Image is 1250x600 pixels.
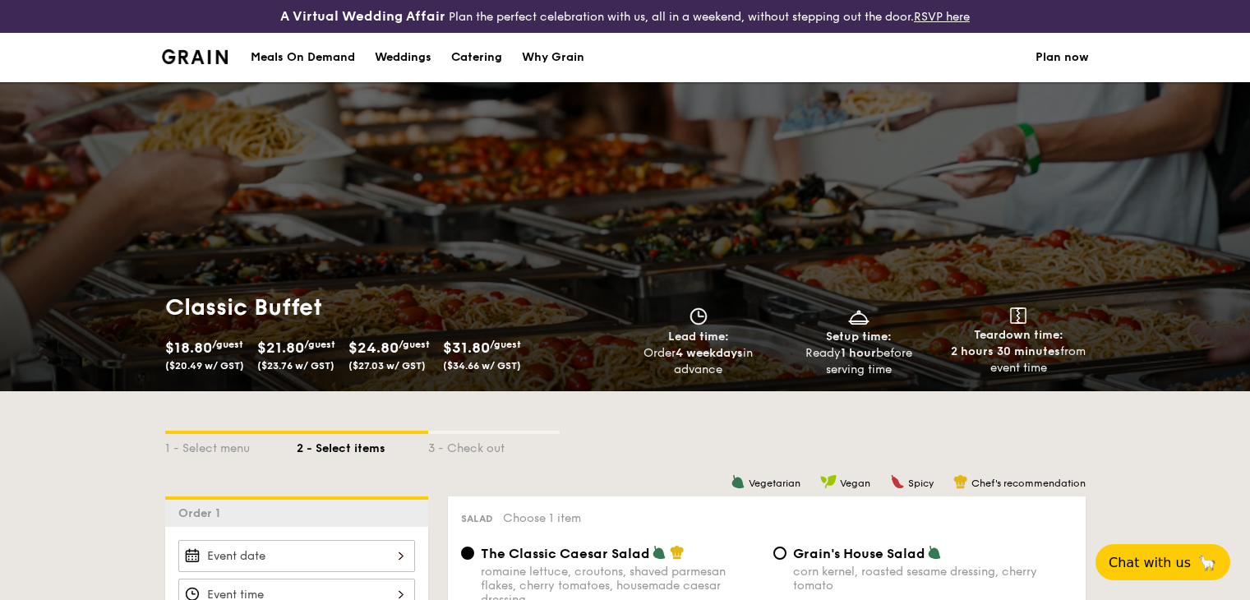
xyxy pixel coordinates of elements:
input: The Classic Caesar Saladromaine lettuce, croutons, shaved parmesan flakes, cherry tomatoes, house... [461,547,474,560]
a: Weddings [365,33,441,82]
img: icon-teardown.65201eee.svg [1010,307,1026,324]
img: icon-chef-hat.a58ddaea.svg [670,545,685,560]
a: Catering [441,33,512,82]
img: icon-vegetarian.fe4039eb.svg [731,474,745,489]
strong: 2 hours 30 minutes [951,344,1060,358]
span: Chef's recommendation [971,478,1086,489]
div: corn kernel, roasted sesame dressing, cherry tomato [793,565,1072,593]
span: 🦙 [1197,553,1217,572]
span: Spicy [908,478,934,489]
div: Plan the perfect celebration with us, all in a weekend, without stepping out the door. [209,7,1042,26]
div: 2 - Select items [297,434,428,457]
div: Weddings [375,33,431,82]
span: Setup time: [826,330,892,344]
span: Vegetarian [749,478,800,489]
span: Lead time: [668,330,729,344]
a: Why Grain [512,33,594,82]
span: Chat with us [1109,555,1191,570]
img: icon-dish.430c3a2e.svg [846,307,871,325]
img: Grain [162,49,228,64]
span: $21.80 [257,339,304,357]
span: /guest [399,339,430,350]
span: The Classic Caesar Salad [481,546,650,561]
img: icon-vegetarian.fe4039eb.svg [927,545,942,560]
div: Order in advance [625,345,773,378]
button: Chat with us🦙 [1095,544,1230,580]
img: icon-clock.2db775ea.svg [686,307,711,325]
strong: 1 hour [841,346,876,360]
img: icon-vegetarian.fe4039eb.svg [652,545,667,560]
span: $18.80 [165,339,212,357]
a: Logotype [162,49,228,64]
span: /guest [212,339,243,350]
div: Why Grain [522,33,584,82]
input: Event date [178,540,415,572]
strong: 4 weekdays [676,346,743,360]
h4: A Virtual Wedding Affair [280,7,445,26]
span: Order 1 [178,506,227,520]
span: Choose 1 item [503,511,581,525]
div: 1 - Select menu [165,434,297,457]
img: icon-spicy.37a8142b.svg [890,474,905,489]
span: Grain's House Salad [793,546,925,561]
span: Salad [461,513,493,524]
h1: Classic Buffet [165,293,619,322]
img: icon-chef-hat.a58ddaea.svg [953,474,968,489]
div: Catering [451,33,502,82]
img: icon-vegan.f8ff3823.svg [820,474,837,489]
div: from event time [945,344,1092,376]
div: Ready before serving time [785,345,932,378]
a: Plan now [1036,33,1089,82]
span: /guest [490,339,521,350]
a: RSVP here [914,10,970,24]
a: Meals On Demand [241,33,365,82]
span: Teardown time: [974,328,1063,342]
span: ($20.49 w/ GST) [165,360,244,372]
span: $31.80 [443,339,490,357]
div: 3 - Check out [428,434,560,457]
span: ($27.03 w/ GST) [348,360,426,372]
span: ($34.66 w/ GST) [443,360,521,372]
span: ($23.76 w/ GST) [257,360,334,372]
input: Grain's House Saladcorn kernel, roasted sesame dressing, cherry tomato [773,547,786,560]
span: /guest [304,339,335,350]
div: Meals On Demand [251,33,355,82]
span: $24.80 [348,339,399,357]
span: Vegan [840,478,870,489]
